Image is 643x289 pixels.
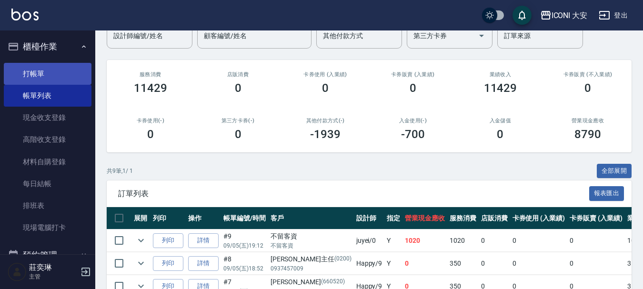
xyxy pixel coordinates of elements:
th: 指定 [384,207,402,229]
td: 0 [479,229,510,252]
h3: 11429 [484,81,517,95]
h2: 業績收入 [468,71,533,78]
h5: 莊奕琳 [29,263,78,272]
p: (660520) [321,277,345,287]
p: 09/05 (五) 19:12 [223,241,266,250]
h3: 0 [322,81,329,95]
h2: 其他付款方式(-) [293,118,358,124]
button: 登出 [595,7,632,24]
h2: 店販消費 [206,71,271,78]
h3: 0 [147,128,154,141]
a: 帳單列表 [4,85,91,107]
h3: 0 [584,81,591,95]
h2: 第三方卡券(-) [206,118,271,124]
a: 現場電腦打卡 [4,217,91,239]
td: #8 [221,252,268,275]
h3: 0 [410,81,416,95]
h2: 卡券使用 (入業績) [293,71,358,78]
button: save [512,6,532,25]
h2: 入金使用(-) [381,118,445,124]
a: 現金收支登錄 [4,107,91,129]
a: 報表匯出 [589,189,624,198]
th: 帳單編號/時間 [221,207,268,229]
th: 操作 [186,207,221,229]
a: 詳情 [188,256,219,271]
button: 報表匯出 [589,186,624,201]
p: 主管 [29,272,78,281]
button: 列印 [153,233,183,248]
div: ICONI 大安 [552,10,588,21]
button: expand row [134,256,148,270]
p: 共 9 筆, 1 / 1 [107,167,133,175]
span: 訂單列表 [118,189,589,199]
div: [PERSON_NAME]主任 [271,254,352,264]
h3: 8790 [574,128,601,141]
h3: -1939 [310,128,341,141]
td: 1020 [447,229,479,252]
p: (0200) [334,254,352,264]
th: 店販消費 [479,207,510,229]
h2: 卡券販賣 (不入業績) [555,71,620,78]
th: 卡券販賣 (入業績) [567,207,625,229]
h3: 0 [235,128,241,141]
td: Y [384,229,402,252]
a: 材料自購登錄 [4,151,91,173]
p: 0937457009 [271,264,352,273]
a: 打帳單 [4,63,91,85]
th: 卡券使用 (入業績) [510,207,568,229]
th: 客戶 [268,207,354,229]
td: 0 [510,229,568,252]
a: 排班表 [4,195,91,217]
td: 0 [479,252,510,275]
th: 營業現金應收 [402,207,447,229]
td: Happy /9 [354,252,385,275]
button: 全部展開 [597,164,632,179]
h3: 0 [235,81,241,95]
h2: 入金儲值 [468,118,533,124]
div: [PERSON_NAME] [271,277,352,287]
td: #9 [221,229,268,252]
button: Open [474,28,489,43]
th: 設計師 [354,207,385,229]
h2: 卡券使用(-) [118,118,183,124]
a: 每日結帳 [4,173,91,195]
a: 高階收支登錄 [4,129,91,150]
th: 列印 [151,207,186,229]
h3: 11429 [134,81,167,95]
p: 09/05 (五) 18:52 [223,264,266,273]
h3: 服務消費 [118,71,183,78]
td: 1020 [402,229,447,252]
button: ICONI 大安 [536,6,592,25]
button: 櫃檯作業 [4,34,91,59]
td: 0 [402,252,447,275]
h2: 卡券販賣 (入業績) [381,71,445,78]
td: 350 [447,252,479,275]
button: 列印 [153,256,183,271]
th: 服務消費 [447,207,479,229]
img: Person [8,262,27,281]
td: 0 [567,252,625,275]
h2: 營業現金應收 [555,118,620,124]
td: 0 [510,252,568,275]
img: Logo [11,9,39,20]
div: 不留客資 [271,231,352,241]
a: 詳情 [188,233,219,248]
h3: -700 [401,128,425,141]
td: Y [384,252,402,275]
button: expand row [134,233,148,248]
h3: 0 [497,128,503,141]
button: 預約管理 [4,243,91,268]
td: 0 [567,229,625,252]
th: 展開 [131,207,151,229]
td: juyei /0 [354,229,385,252]
p: 不留客資 [271,241,352,250]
